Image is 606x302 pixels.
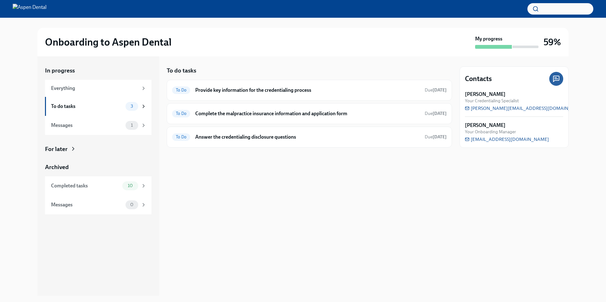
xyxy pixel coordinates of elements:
img: Aspen Dental [13,4,47,14]
a: [PERSON_NAME][EMAIL_ADDRESS][DOMAIN_NAME] [465,105,586,111]
span: Due [425,87,447,93]
strong: [PERSON_NAME] [465,122,506,129]
strong: [DATE] [433,87,447,93]
a: Archived [45,163,151,171]
span: To Do [172,111,190,116]
div: Completed tasks [51,182,120,189]
span: September 27th, 2025 10:00 [425,134,447,140]
span: September 27th, 2025 10:00 [425,87,447,93]
a: Messages0 [45,195,151,214]
a: To DoComplete the malpractice insurance information and application formDue[DATE] [172,109,447,119]
a: Messages1 [45,116,151,135]
span: Your Onboarding Manager [465,129,516,135]
span: Due [425,134,447,140]
span: 3 [127,104,137,109]
h6: Provide key information for the credentialing process [195,87,420,94]
a: Everything [45,80,151,97]
span: 0 [126,202,137,207]
h6: Complete the malpractice insurance information and application form [195,110,420,117]
div: Messages [51,122,123,129]
a: To do tasks3 [45,97,151,116]
span: Your Credentialing Specialist [465,98,519,104]
a: In progress [45,66,151,75]
span: 1 [127,123,137,128]
div: Messages [51,201,123,208]
a: For later [45,145,151,153]
div: For later [45,145,68,153]
a: To DoAnswer the credentialing disclosure questionsDue[DATE] [172,132,447,142]
h5: To do tasks [167,66,196,75]
h3: 59% [544,36,561,48]
a: To DoProvide key information for the credentialing processDue[DATE] [172,85,447,95]
span: 10 [124,183,137,188]
div: To do tasks [51,103,123,110]
strong: [DATE] [433,111,447,116]
span: September 27th, 2025 10:00 [425,110,447,116]
span: To Do [172,88,190,92]
h4: Contacts [465,74,492,84]
strong: [PERSON_NAME] [465,91,506,98]
strong: [DATE] [433,134,447,140]
span: To Do [172,135,190,139]
h6: Answer the credentialing disclosure questions [195,134,420,141]
a: [EMAIL_ADDRESS][DOMAIN_NAME] [465,136,549,142]
a: Completed tasks10 [45,176,151,195]
span: Due [425,111,447,116]
strong: My progress [475,35,502,42]
div: Everything [51,85,138,92]
h2: Onboarding to Aspen Dental [45,36,171,48]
